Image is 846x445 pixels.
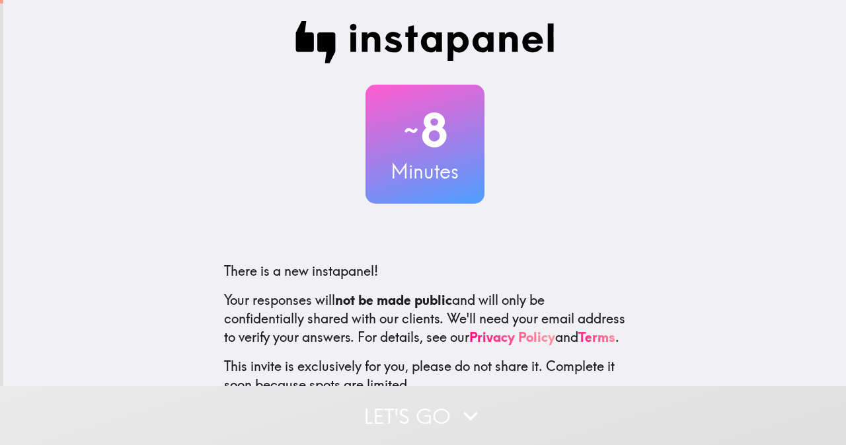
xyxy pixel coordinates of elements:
p: This invite is exclusively for you, please do not share it. Complete it soon because spots are li... [224,357,626,394]
img: Instapanel [295,21,555,63]
p: Your responses will and will only be confidentially shared with our clients. We'll need your emai... [224,291,626,346]
h3: Minutes [365,157,484,185]
a: Terms [578,329,615,345]
h2: 8 [365,103,484,157]
a: Privacy Policy [469,329,555,345]
b: not be made public [335,292,452,308]
span: ~ [402,110,420,150]
span: There is a new instapanel! [224,263,378,279]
